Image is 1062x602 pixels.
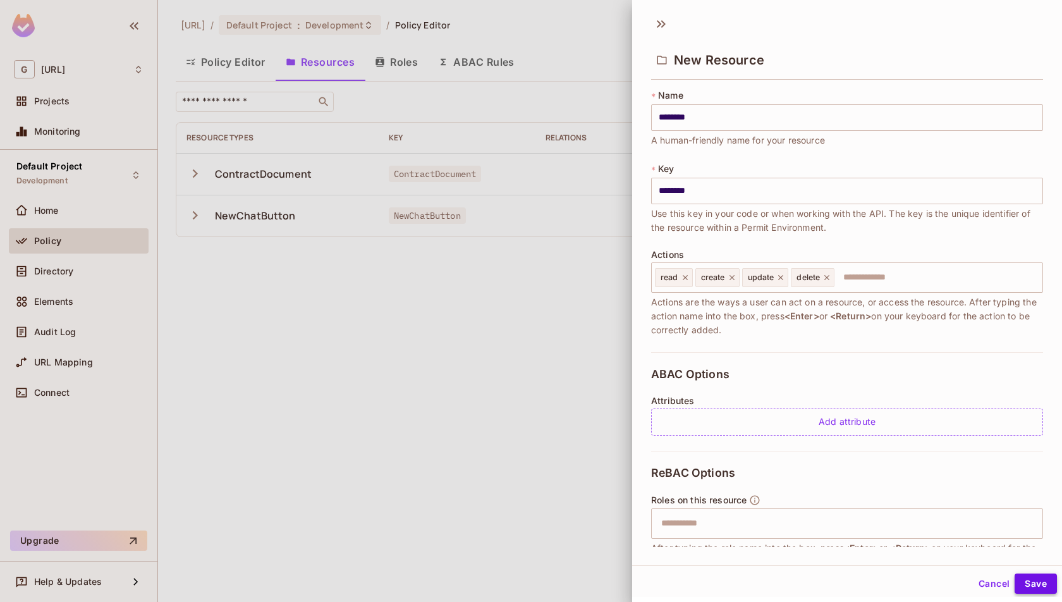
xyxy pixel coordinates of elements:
[651,368,729,381] span: ABAC Options
[784,310,819,321] span: <Enter>
[651,495,747,505] span: Roles on this resource
[791,268,834,287] div: delete
[701,273,725,283] span: create
[695,268,740,287] div: create
[651,541,1043,569] span: After typing the role name into the box, press or on your keyboard for the role to be correctly a...
[844,543,879,553] span: <Enter>
[830,310,871,321] span: <Return>
[651,133,825,147] span: A human-friendly name for your resource
[674,52,764,68] span: New Resource
[651,467,735,479] span: ReBAC Options
[889,543,931,553] span: <Return>
[796,273,820,283] span: delete
[748,273,774,283] span: update
[651,408,1043,436] div: Add attribute
[661,273,678,283] span: read
[658,90,683,101] span: Name
[658,164,674,174] span: Key
[742,268,789,287] div: update
[973,574,1015,594] button: Cancel
[655,268,693,287] div: read
[1015,574,1057,594] button: Save
[651,295,1043,337] span: Actions are the ways a user can act on a resource, or access the resource. After typing the actio...
[651,396,695,406] span: Attributes
[651,207,1043,235] span: Use this key in your code or when working with the API. The key is the unique identifier of the r...
[651,250,684,260] span: Actions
